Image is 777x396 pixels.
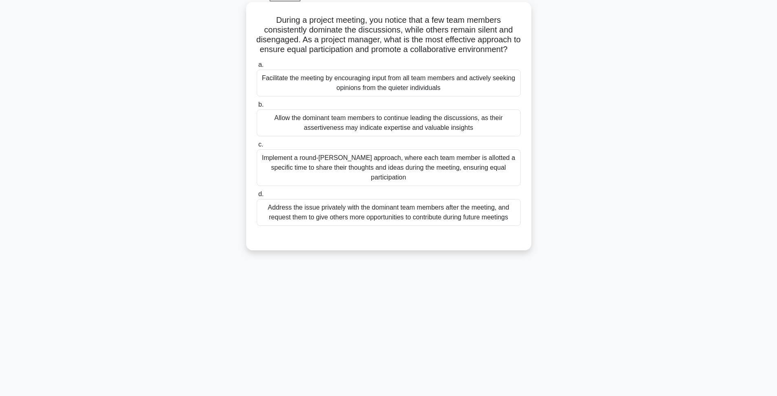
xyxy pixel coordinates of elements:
div: Address the issue privately with the dominant team members after the meeting, and request them to... [257,199,521,226]
span: a. [258,61,264,68]
span: c. [258,141,263,148]
span: b. [258,101,264,108]
h5: During a project meeting, you notice that a few team members consistently dominate the discussion... [256,15,522,55]
div: Facilitate the meeting by encouraging input from all team members and actively seeking opinions f... [257,70,521,96]
span: d. [258,190,264,197]
div: Allow the dominant team members to continue leading the discussions, as their assertiveness may i... [257,109,521,136]
div: Implement a round-[PERSON_NAME] approach, where each team member is allotted a specific time to s... [257,149,521,186]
